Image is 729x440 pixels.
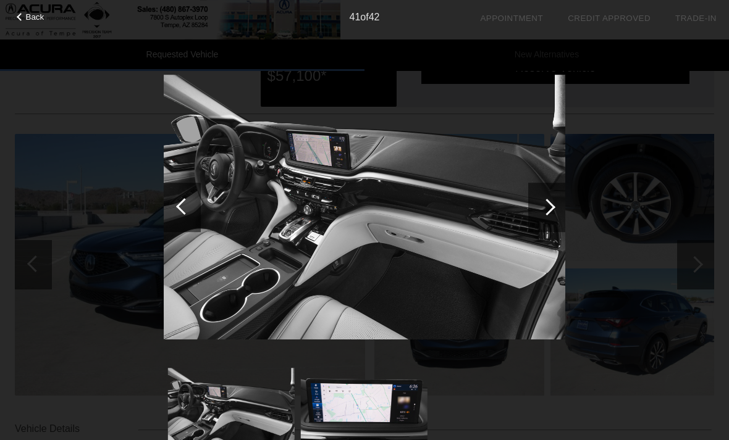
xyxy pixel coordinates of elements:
span: 41 [350,12,361,22]
a: Credit Approved [568,14,651,23]
a: Trade-In [675,14,717,23]
img: 2026acs111981497_1280_44.png [164,57,565,358]
a: Appointment [480,14,543,23]
span: 42 [369,12,380,22]
span: Back [26,12,44,22]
